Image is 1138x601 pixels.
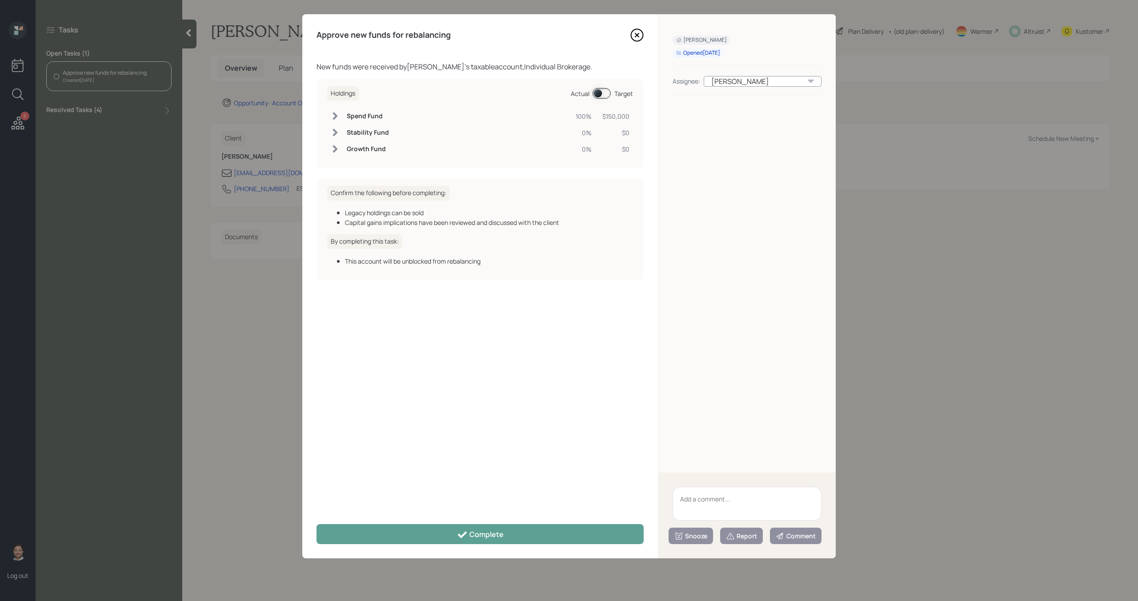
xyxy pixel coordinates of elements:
[571,89,589,98] div: Actual
[602,144,629,154] div: $0
[776,532,816,541] div: Comment
[720,528,763,544] button: Report
[345,208,633,217] div: Legacy holdings can be sold
[669,528,713,544] button: Snooze
[317,524,644,544] button: Complete
[673,76,700,86] div: Assignee:
[327,86,359,101] h6: Holdings
[317,30,451,40] h4: Approve new funds for rebalancing
[347,112,389,120] h6: Spend Fund
[576,128,592,137] div: 0%
[726,532,757,541] div: Report
[602,112,629,121] div: $150,000
[614,89,633,98] div: Target
[770,528,821,544] button: Comment
[345,256,633,266] div: This account will be unblocked from rebalancing
[457,529,504,540] div: Complete
[676,36,727,44] div: [PERSON_NAME]
[347,145,389,153] h6: Growth Fund
[317,61,644,72] div: New funds were received by [PERSON_NAME] 's taxable account, Individual Brokerage .
[576,112,592,121] div: 100%
[576,144,592,154] div: 0%
[676,49,720,57] div: Opened [DATE]
[345,218,633,227] div: Capital gains implications have been reviewed and discussed with the client
[674,532,707,541] div: Snooze
[704,76,821,87] div: [PERSON_NAME]
[327,186,450,200] h6: Confirm the following before completing:
[602,128,629,137] div: $0
[347,129,389,136] h6: Stability Fund
[327,234,402,249] h6: By completing this task:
